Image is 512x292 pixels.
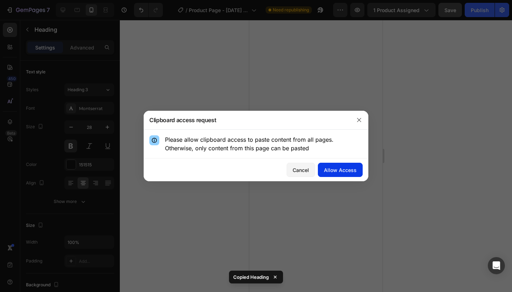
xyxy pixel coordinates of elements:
[488,257,505,274] div: Open Intercom Messenger
[293,166,309,174] div: Cancel
[233,273,269,281] p: Copied Heading
[324,166,357,174] div: Allow Access
[287,163,315,177] button: Cancel
[149,116,216,124] h3: Clipboard access request
[165,135,363,152] p: Please allow clipboard access to paste content from all pages. Otherwise, only content from this ...
[318,163,363,177] button: Allow Access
